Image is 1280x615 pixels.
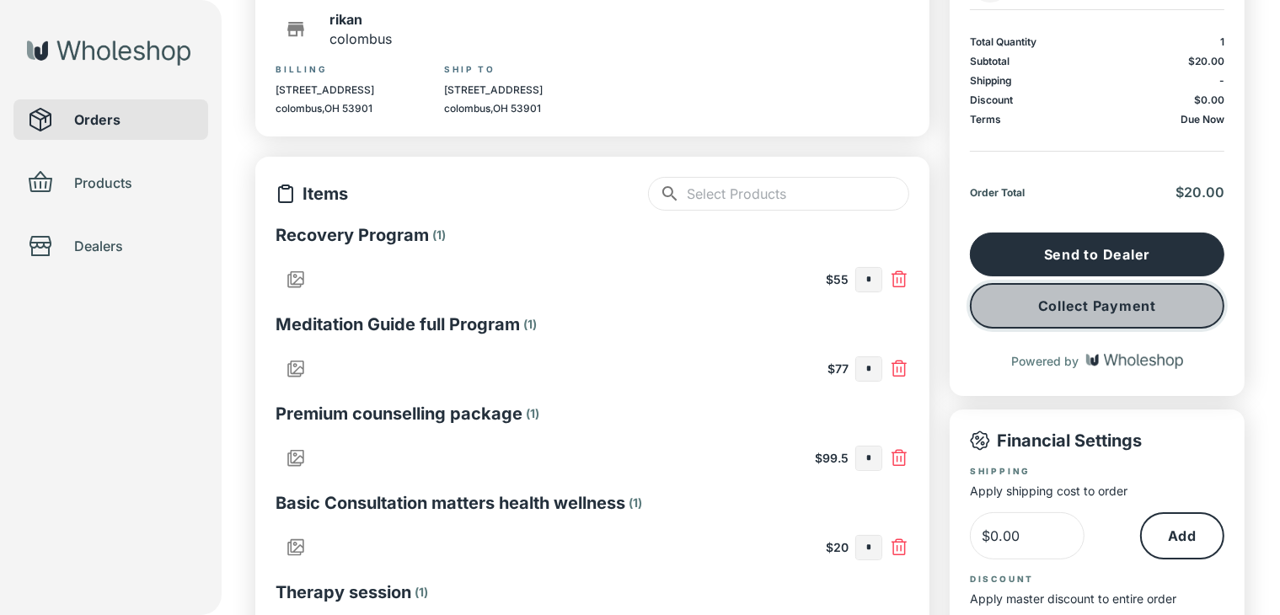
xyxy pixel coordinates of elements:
p: ( 1 ) [523,317,537,332]
input: Select Products [687,177,909,211]
span: $20.00 [1176,184,1224,201]
span: $20 [826,540,849,554]
div: Orders [13,99,208,140]
span: Products [74,173,195,193]
div: Products [13,163,208,203]
span: $99.5 [815,451,849,465]
p: Basic Consultation matters health wellness [276,492,625,514]
p: Order Total [970,186,1025,199]
p: 1 [1220,35,1224,48]
span: $20.00 [1188,55,1224,67]
p: Ship To [444,63,613,76]
p: Apply master discount to entire order [970,591,1224,607]
div: Dealers [13,226,208,266]
span: Orders [74,110,195,130]
p: Total Quantity [970,35,1036,48]
p: ( 1 ) [629,495,642,511]
p: [STREET_ADDRESS] [444,83,613,98]
label: Discount [970,573,1034,585]
label: Shipping [970,465,1031,477]
p: Meditation Guide full Program [276,313,520,335]
span: Dealers [74,236,195,256]
p: rikan [329,10,392,29]
p: Premium counselling package [276,403,522,425]
p: Financial Settings [970,430,1142,452]
p: - [1219,74,1224,87]
p: ( 1 ) [415,585,428,600]
p: Terms [970,113,1001,126]
p: Powered by [1012,354,1079,368]
p: ( 1 ) [526,406,539,421]
p: Billing [276,63,444,76]
p: colombus , OH 53901 [444,101,613,116]
img: Wholeshop logo [27,40,190,66]
p: Discount [970,94,1013,106]
p: Subtotal [970,55,1010,67]
p: ( 1 ) [432,227,446,243]
p: Shipping [970,74,1012,87]
p: Due Now [1181,113,1224,126]
p: Recovery Program [276,224,429,246]
img: Wholeshop logo [1086,354,1183,369]
p: Therapy session [276,581,411,603]
p: [STREET_ADDRESS] [276,83,444,98]
p: Apply shipping cost to order [970,484,1224,499]
span: $0.00 [1194,94,1224,106]
p: colombus , OH 53901 [276,101,444,116]
span: $55 [826,272,849,286]
span: $77 [827,361,849,376]
p: Items [303,183,348,205]
button: Add [1140,512,1224,559]
p: colombus [329,29,392,49]
button: Send to Dealer [970,233,1224,276]
button: Collect Payment [970,283,1224,329]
